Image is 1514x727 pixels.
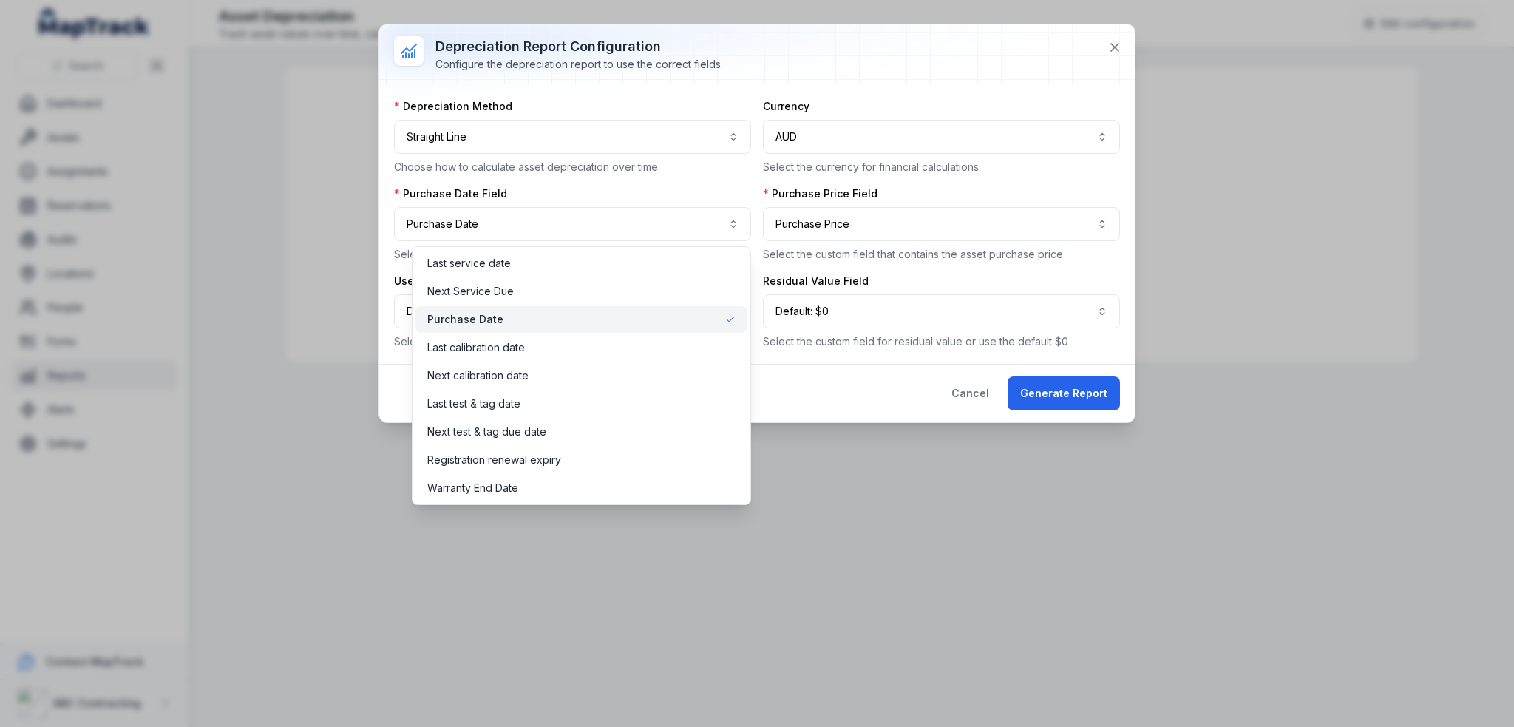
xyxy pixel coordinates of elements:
[427,425,546,439] span: Next test & tag due date
[427,453,561,467] span: Registration renewal expiry
[427,340,525,355] span: Last calibration date
[427,312,503,327] span: Purchase Date
[427,284,514,299] span: Next Service Due
[394,207,751,241] button: Purchase Date
[427,396,520,411] span: Last test & tag date
[427,368,529,383] span: Next calibration date
[412,246,751,505] div: Purchase Date
[427,256,511,271] span: Last service date
[427,481,518,496] span: Warranty End Date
